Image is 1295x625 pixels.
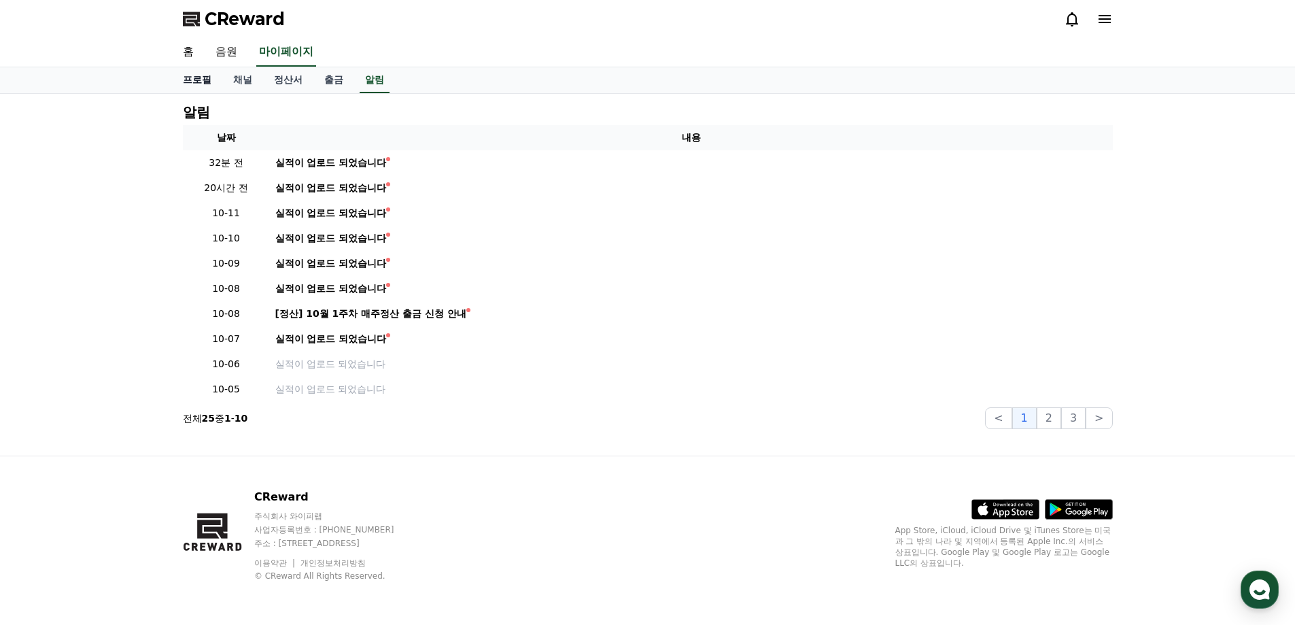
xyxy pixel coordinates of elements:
a: 출금 [313,67,354,93]
a: 실적이 업로드 되었습니다 [275,382,1107,396]
a: 설정 [175,431,261,465]
p: CReward [254,489,420,505]
p: 10-09 [188,256,264,271]
strong: 25 [202,413,215,424]
div: 실적이 업로드 되었습니다 [275,332,387,346]
p: App Store, iCloud, iCloud Drive 및 iTunes Store는 미국과 그 밖의 나라 및 지역에서 등록된 Apple Inc.의 서비스 상표입니다. Goo... [895,525,1113,569]
a: 홈 [172,38,205,67]
p: 10-10 [188,231,264,246]
th: 내용 [270,125,1113,150]
p: 20시간 전 [188,181,264,195]
a: 채널 [222,67,263,93]
button: 2 [1037,407,1061,429]
a: 이용약관 [254,558,297,568]
div: 실적이 업로드 되었습니다 [275,156,387,170]
div: 실적이 업로드 되었습니다 [275,256,387,271]
a: CReward [183,8,285,30]
a: 홈 [4,431,90,465]
a: 실적이 업로드 되었습니다 [275,256,1107,271]
strong: 1 [224,413,231,424]
a: 음원 [205,38,248,67]
a: 정산서 [263,67,313,93]
p: 10-11 [188,206,264,220]
a: 실적이 업로드 되었습니다 [275,332,1107,346]
button: 3 [1061,407,1086,429]
a: 마이페이지 [256,38,316,67]
a: 실적이 업로드 되었습니다 [275,282,1107,296]
p: 전체 중 - [183,411,248,425]
span: 설정 [210,452,226,462]
a: 개인정보처리방침 [300,558,366,568]
a: 프로필 [172,67,222,93]
button: > [1086,407,1112,429]
a: 알림 [360,67,390,93]
p: 주소 : [STREET_ADDRESS] [254,538,420,549]
div: 실적이 업로드 되었습니다 [275,231,387,246]
p: 10-08 [188,307,264,321]
a: 실적이 업로드 되었습니다 [275,156,1107,170]
div: 실적이 업로드 되었습니다 [275,282,387,296]
a: 대화 [90,431,175,465]
th: 날짜 [183,125,270,150]
div: [정산] 10월 1주차 매주정산 출금 신청 안내 [275,307,466,321]
p: 10-06 [188,357,264,371]
a: [정산] 10월 1주차 매주정산 출금 신청 안내 [275,307,1107,321]
span: 대화 [124,452,141,463]
p: 사업자등록번호 : [PHONE_NUMBER] [254,524,420,535]
span: CReward [205,8,285,30]
p: 주식회사 와이피랩 [254,511,420,522]
a: 실적이 업로드 되었습니다 [275,231,1107,246]
p: © CReward All Rights Reserved. [254,571,420,581]
div: 실적이 업로드 되었습니다 [275,206,387,220]
button: < [985,407,1012,429]
a: 실적이 업로드 되었습니다 [275,181,1107,195]
a: 실적이 업로드 되었습니다 [275,357,1107,371]
p: 10-05 [188,382,264,396]
a: 실적이 업로드 되었습니다 [275,206,1107,220]
strong: 10 [235,413,247,424]
span: 홈 [43,452,51,462]
button: 1 [1012,407,1037,429]
h4: 알림 [183,105,210,120]
p: 10-08 [188,282,264,296]
p: 10-07 [188,332,264,346]
div: 실적이 업로드 되었습니다 [275,181,387,195]
p: 32분 전 [188,156,264,170]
